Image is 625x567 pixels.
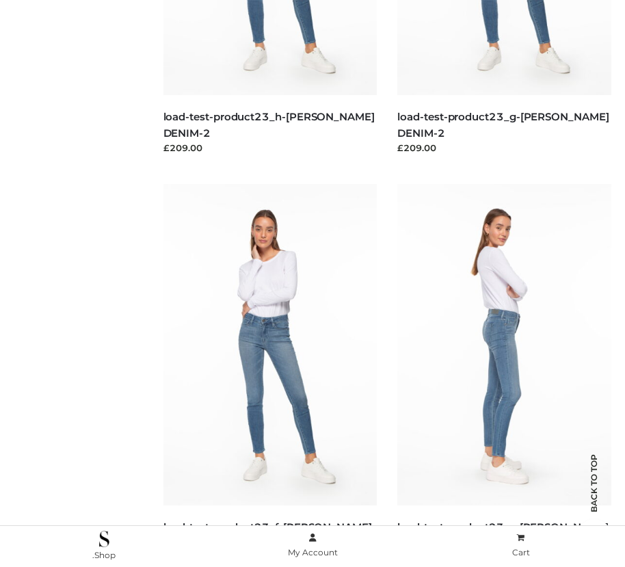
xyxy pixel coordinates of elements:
[99,531,109,547] img: .Shop
[163,141,377,155] div: £209.00
[416,530,625,561] a: Cart
[92,550,116,560] span: .Shop
[397,520,608,549] a: load-test-product23_e-[PERSON_NAME] DENIM-2
[163,110,375,139] a: load-test-product23_h-[PERSON_NAME] DENIM-2
[397,141,611,155] div: £209.00
[512,547,530,557] span: Cart
[397,110,609,139] a: load-test-product23_g-[PERSON_NAME] DENIM-2
[163,520,372,549] a: load-test-product23_f-[PERSON_NAME] DENIM-2
[288,547,338,557] span: My Account
[577,478,611,512] span: Back to top
[209,530,417,561] a: My Account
